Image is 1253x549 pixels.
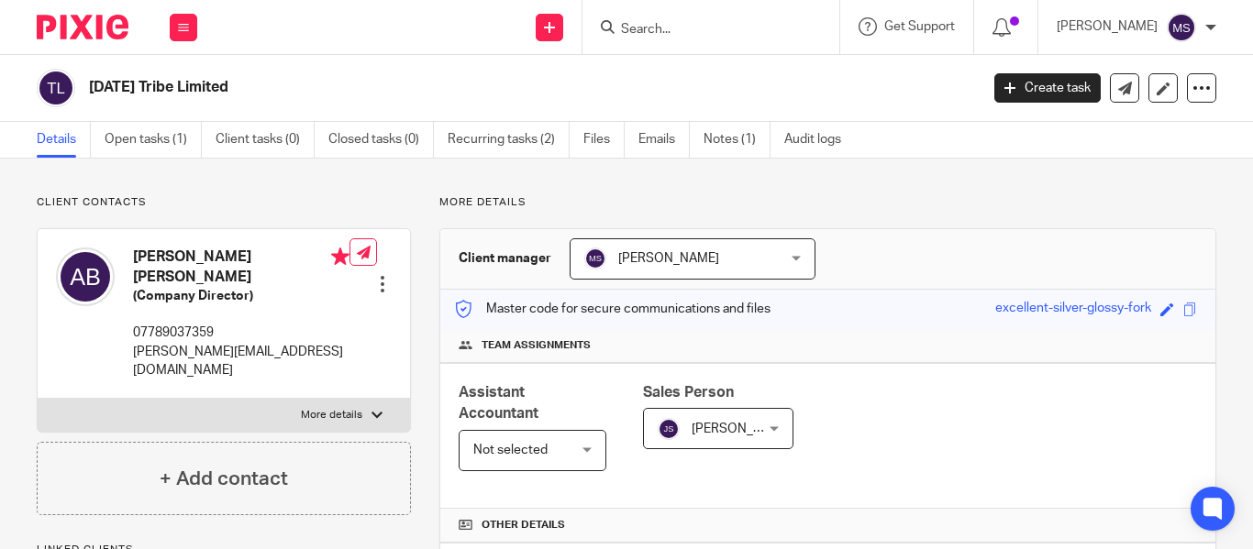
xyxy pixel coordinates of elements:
[638,122,690,158] a: Emails
[583,122,625,158] a: Files
[331,247,349,266] i: Primary
[105,122,202,158] a: Open tasks (1)
[1057,17,1158,36] p: [PERSON_NAME]
[459,249,551,268] h3: Client manager
[301,408,362,423] p: More details
[56,247,115,306] img: svg%3E
[439,195,1216,210] p: More details
[328,122,434,158] a: Closed tasks (0)
[884,20,955,33] span: Get Support
[618,252,719,265] span: [PERSON_NAME]
[133,287,349,305] h5: (Company Director)
[658,418,680,440] img: svg%3E
[454,300,771,318] p: Master code for secure communications and files
[643,385,734,400] span: Sales Person
[37,195,411,210] p: Client contacts
[160,465,288,493] h4: + Add contact
[692,423,793,435] span: [PERSON_NAME]
[133,247,349,287] h4: [PERSON_NAME] [PERSON_NAME]
[133,324,349,342] p: 07789037359
[448,122,570,158] a: Recurring tasks (2)
[37,15,128,39] img: Pixie
[216,122,315,158] a: Client tasks (0)
[482,338,591,353] span: Team assignments
[89,78,792,97] h2: [DATE] Tribe Limited
[995,299,1151,320] div: excellent-silver-glossy-fork
[784,122,855,158] a: Audit logs
[133,343,349,380] p: [PERSON_NAME][EMAIL_ADDRESS][DOMAIN_NAME]
[459,385,538,421] span: Assistant Accountant
[482,518,565,533] span: Other details
[473,444,548,456] span: Not selected
[994,73,1101,103] a: Create task
[619,22,784,38] input: Search
[1167,13,1196,42] img: svg%3E
[704,122,771,158] a: Notes (1)
[584,247,606,269] img: svg%3E
[37,69,75,107] img: svg%3E
[37,122,91,158] a: Details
